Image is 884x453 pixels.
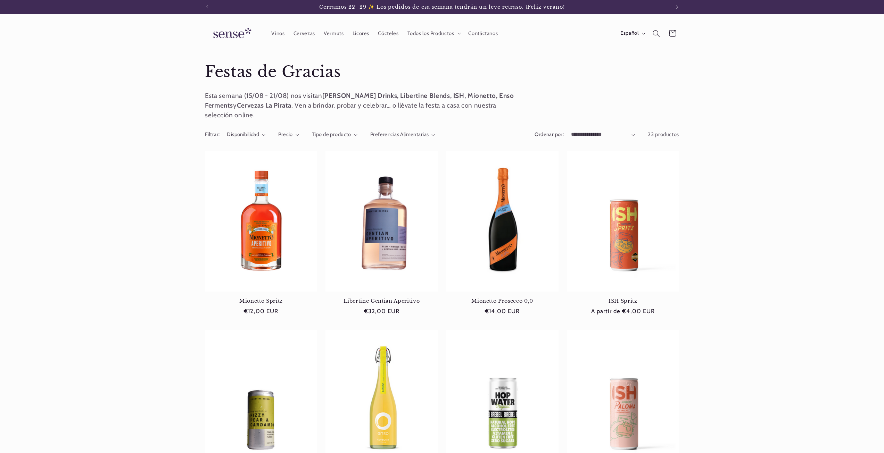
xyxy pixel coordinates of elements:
[227,131,265,139] summary: Disponibilidad (0 seleccionado)
[205,298,317,304] a: Mionetto Spritz
[374,26,403,41] a: Cócteles
[271,30,284,37] span: Vinos
[319,4,565,10] span: Cerramos 22–29 ✨ Los pedidos de esa semana tendrán un leve retraso. ¡Feliz verano!
[267,26,289,41] a: Vinos
[319,26,348,41] a: Vermuts
[205,92,514,109] strong: [PERSON_NAME] Drinks, Libertine Blends, ISH, Mionetto, Enso Ferments
[403,26,464,41] summary: Todos los Productos
[289,26,319,41] a: Cervezas
[237,101,291,109] strong: Cervezas La Pirata
[205,24,257,43] img: Sense
[446,298,559,304] a: Mionetto Prosecco 0,0
[378,30,398,37] span: Cócteles
[278,131,293,137] span: Precio
[312,131,351,137] span: Tipo de producto
[468,30,498,37] span: Contáctanos
[567,298,679,304] a: ISH Spritz
[370,131,435,139] summary: Preferencias Alimentarias (0 seleccionado)
[205,62,679,82] h1: Festas de Gracias
[370,131,429,137] span: Preferencias Alimentarias
[294,30,315,37] span: Cervezas
[202,21,260,46] a: Sense
[648,131,679,137] span: 23 productos
[312,131,357,139] summary: Tipo de producto (0 seleccionado)
[648,25,664,41] summary: Búsqueda
[205,91,521,120] p: Esta semana (15/08 - 21/08) nos visitan y . Ven a brindar, probar y celebrar… o llévate la festa ...
[227,131,259,137] span: Disponibilidad
[324,30,344,37] span: Vermuts
[535,131,564,137] label: Ordenar por:
[278,131,299,139] summary: Precio
[620,30,638,37] span: Español
[205,131,220,139] h2: Filtrar:
[616,26,648,40] button: Español
[348,26,374,41] a: Licores
[353,30,369,37] span: Licores
[325,298,438,304] a: Libertine Gentian Aperitivo
[464,26,502,41] a: Contáctanos
[407,30,454,37] span: Todos los Productos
